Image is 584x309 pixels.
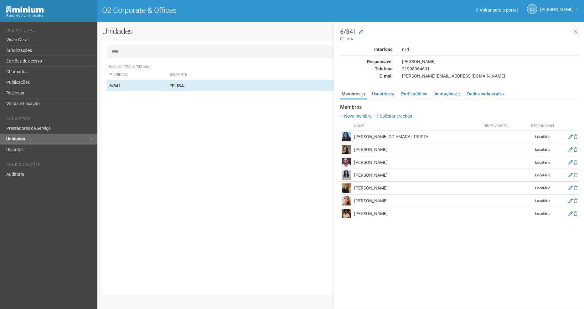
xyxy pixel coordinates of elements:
[574,147,577,152] a: Excluir membro
[360,92,365,96] small: (7)
[107,64,575,70] div: Exibindo 1-732 de 732 itens
[574,173,577,178] a: Excluir membro
[167,70,373,80] th: Ocupante: activate to sort column ascending
[397,59,584,64] div: [PERSON_NAME]
[340,89,367,99] a: Membros(7)
[527,195,559,207] td: Locatário
[335,73,397,79] div: E-mail
[574,185,577,190] a: Excluir membro
[376,114,412,119] a: Solicitar crachás
[574,134,577,139] a: Excluir membro
[342,132,351,141] img: user.png
[340,114,372,119] a: Novo membro
[433,89,462,99] a: Anotações(1)
[466,89,506,99] a: Dados cadastrais
[482,122,527,130] th: Observações
[476,8,518,13] a: Voltar para o portal
[353,130,482,143] td: [PERSON_NAME] DO AMARAL PRISTA
[335,59,397,64] div: Responsável
[340,28,579,42] h3: 6/341
[400,89,429,99] a: Perfil público
[370,89,396,99] a: Usuários(5)
[574,198,577,203] a: Excluir membro
[390,92,394,96] small: (5)
[527,143,559,156] td: Locatário
[397,73,584,79] div: [PERSON_NAME][EMAIL_ADDRESS][DOMAIN_NAME]
[574,160,577,165] a: Excluir membro
[353,156,482,169] td: [PERSON_NAME]
[568,173,573,178] a: Editar membro
[342,145,351,154] img: user.png
[342,196,351,205] img: user.png
[353,143,482,156] td: [PERSON_NAME]
[107,70,167,80] th: Unidade: activate to sort column ascending
[456,92,460,96] small: (1)
[568,185,573,190] a: Editar membro
[335,47,397,52] div: Interfone
[6,117,93,123] li: Cadastros
[527,130,559,143] td: Locatário
[359,29,363,35] a: Modificar a unidade
[527,182,559,195] td: Locatário
[568,147,573,152] a: Editar membro
[340,104,579,110] strong: Membros
[574,211,577,216] a: Excluir membro
[527,4,537,14] a: GS
[353,122,482,130] th: Nome
[397,66,584,72] div: 21998964691
[397,47,584,52] div: n/d
[342,209,351,218] img: user.png
[6,163,93,169] li: Configurações
[540,1,574,12] span: Gabriela Souza
[353,207,482,220] td: [PERSON_NAME]
[102,6,336,14] h1: O2 Corporate & Offices
[6,6,44,13] img: Minium
[568,134,573,139] a: Editar membro
[342,183,351,193] img: user.png
[6,28,93,35] li: Operacional
[353,169,482,182] td: [PERSON_NAME]
[340,36,579,42] small: FELISA
[568,211,573,216] a: Editar membro
[568,160,573,165] a: Editar membro
[335,66,397,72] div: Telefone
[102,27,296,36] h2: Unidades
[527,122,559,130] th: Responsável
[527,207,559,220] td: Locatário
[6,13,93,18] div: Painel do Administrador
[342,158,351,167] img: user.png
[527,169,559,182] td: Locatário
[540,8,578,13] a: [PERSON_NAME]
[353,182,482,195] td: [PERSON_NAME]
[109,83,121,88] strong: 6/341
[342,170,351,180] img: user.png
[527,156,559,169] td: Locatário
[568,198,573,203] a: Editar membro
[169,83,184,88] strong: FELISA
[353,195,482,207] td: [PERSON_NAME]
